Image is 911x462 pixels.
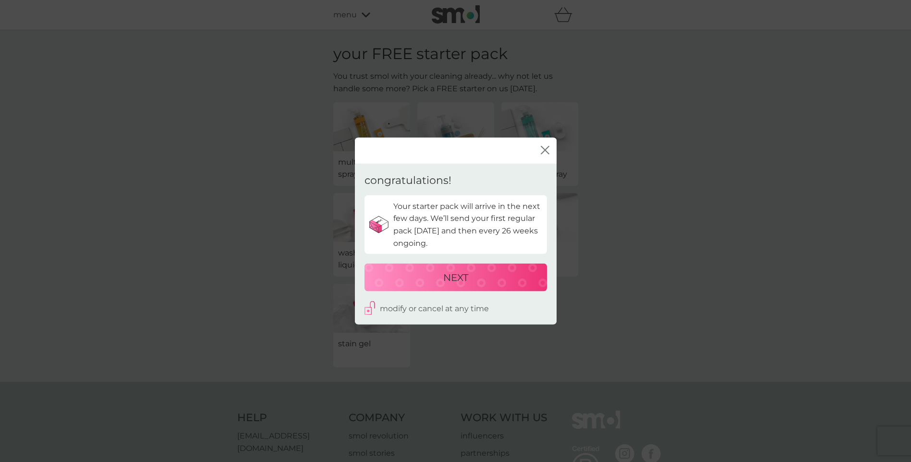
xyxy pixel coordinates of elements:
p: congratulations! [364,173,451,188]
button: close [541,146,549,156]
p: modify or cancel at any time [380,303,489,315]
button: NEXT [364,264,547,292]
p: NEXT [443,270,468,285]
p: Your starter pack will arrive in the next few days. We’ll send your first regular pack [DATE] and... [393,200,542,249]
